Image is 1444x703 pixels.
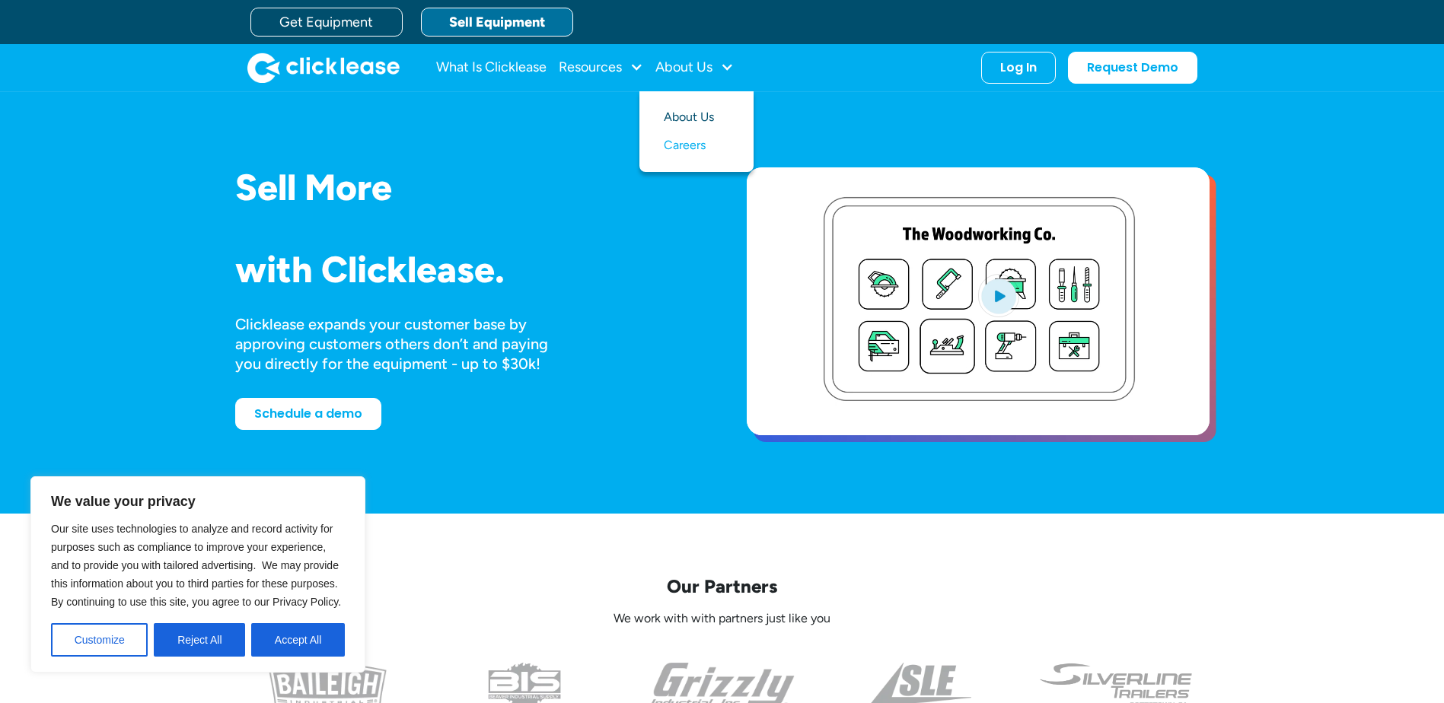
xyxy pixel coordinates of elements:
[51,623,148,657] button: Customize
[235,398,381,430] a: Schedule a demo
[154,623,245,657] button: Reject All
[235,574,1210,598] p: Our Partners
[247,52,400,83] a: home
[235,611,1210,627] p: We work with with partners just like you
[655,52,734,83] div: About Us
[664,103,729,132] a: About Us
[1068,52,1197,84] a: Request Demo
[235,314,576,374] div: Clicklease expands your customer base by approving customers others don’t and paying you directly...
[247,52,400,83] img: Clicklease logo
[235,167,698,208] h1: Sell More
[250,8,403,37] a: Get Equipment
[639,91,754,172] nav: About Us
[51,492,345,511] p: We value your privacy
[1000,60,1037,75] div: Log In
[747,167,1210,435] a: open lightbox
[978,274,1019,317] img: Blue play button logo on a light blue circular background
[30,476,365,673] div: We value your privacy
[436,52,547,83] a: What Is Clicklease
[235,250,698,290] h1: with Clicklease.
[51,523,341,608] span: Our site uses technologies to analyze and record activity for purposes such as compliance to impr...
[251,623,345,657] button: Accept All
[421,8,573,37] a: Sell Equipment
[664,132,729,160] a: Careers
[559,52,643,83] div: Resources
